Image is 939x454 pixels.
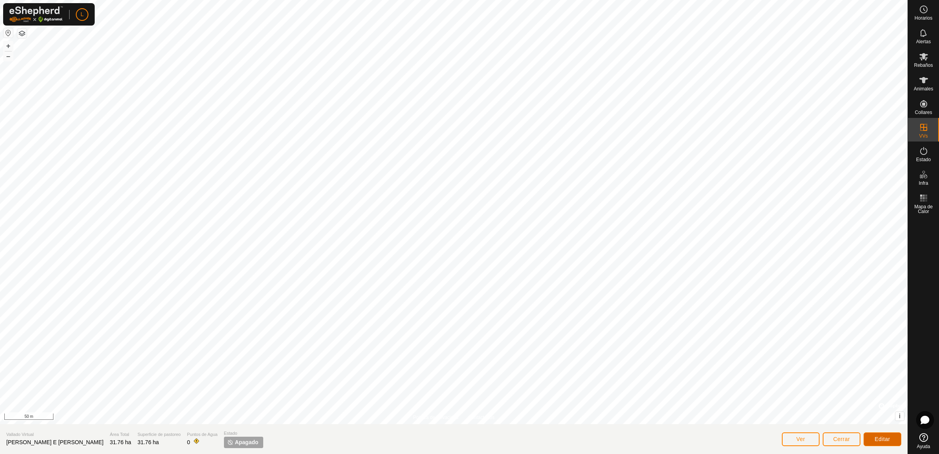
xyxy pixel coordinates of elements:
span: Animales [914,86,933,91]
span: Ayuda [917,444,930,449]
button: i [895,412,904,421]
button: Restablecer Mapa [4,28,13,38]
span: Área Total [110,431,131,438]
span: [PERSON_NAME] E [PERSON_NAME] [6,439,103,445]
button: Cerrar [823,432,860,446]
img: apagar [227,439,233,445]
span: Editar [875,436,890,442]
span: VVs [919,134,928,138]
span: Collares [915,110,932,115]
span: Horarios [915,16,932,20]
span: Alertas [916,39,931,44]
span: Mapa de Calor [910,204,937,214]
a: Política de Privacidad [413,414,458,421]
span: Apagado [235,438,259,447]
span: 31.76 ha [110,439,131,445]
span: 0 [187,439,190,445]
img: Logo Gallagher [9,6,63,22]
button: Ver [782,432,820,446]
span: Infra [919,181,928,186]
a: Contáctenos [468,414,494,421]
span: Cerrar [833,436,850,442]
span: Estado [224,430,263,437]
span: Puntos de Agua [187,431,218,438]
button: + [4,41,13,51]
span: Rebaños [914,63,933,68]
span: Vallado Virtual [6,431,103,438]
span: Estado [916,157,931,162]
span: i [899,413,900,419]
span: L [81,10,84,18]
span: 31.76 ha [138,439,159,445]
span: Ver [796,436,805,442]
button: Editar [864,432,901,446]
button: – [4,51,13,61]
button: Capas del Mapa [17,29,27,38]
span: Superficie de pastoreo [138,431,181,438]
a: Ayuda [908,430,939,452]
